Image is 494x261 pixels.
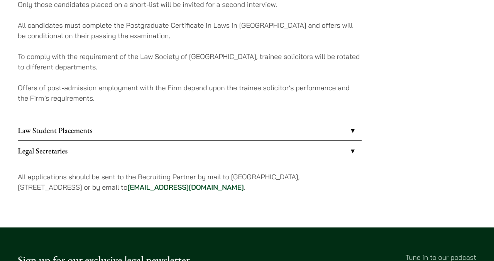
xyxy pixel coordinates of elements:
p: Offers of post-admission employment with the Firm depend upon the trainee solicitor’s performance... [18,83,362,103]
a: Law Student Placements [18,120,362,140]
p: All candidates must complete the Postgraduate Certificate in Laws in [GEOGRAPHIC_DATA] and offers... [18,20,362,41]
p: All applications should be sent to the Recruiting Partner by mail to [GEOGRAPHIC_DATA], [STREET_A... [18,172,362,192]
a: [EMAIL_ADDRESS][DOMAIN_NAME] [127,183,244,192]
a: Legal Secretaries [18,141,362,161]
p: To comply with the requirement of the Law Society of [GEOGRAPHIC_DATA], trainee solicitors will b... [18,51,362,72]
